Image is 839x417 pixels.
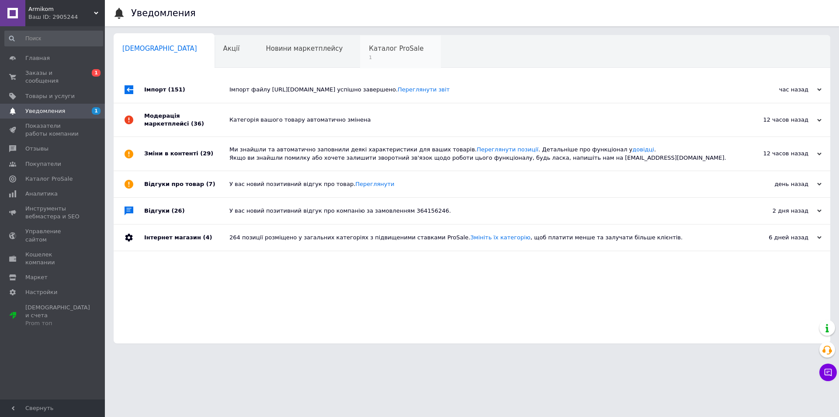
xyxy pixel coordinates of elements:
span: Заказы и сообщения [25,69,81,85]
span: Аналитика [25,190,58,198]
div: 264 позиції розміщено у загальних категоріях з підвищеними ставками ProSale. , щоб платити менше ... [229,234,734,242]
span: 1 [92,107,101,115]
span: 1 [92,69,101,77]
div: день назад [734,180,822,188]
span: (151) [168,86,185,93]
div: Категорія вашого товару автоматично змінена [229,116,734,124]
span: Кошелек компании [25,251,81,266]
div: 12 часов назад [734,116,822,124]
h1: Уведомления [131,8,196,18]
a: Переглянути [355,181,394,187]
div: Зміни в контенті [144,137,229,170]
div: Імпорт [144,77,229,103]
span: 1 [369,54,423,61]
span: Настройки [25,288,57,296]
span: (29) [200,150,213,157]
span: Товары и услуги [25,92,75,100]
div: 12 часов назад [734,150,822,158]
span: Покупатели [25,160,61,168]
div: Модерація маркетплейсі [144,103,229,137]
span: Главная [25,54,50,62]
a: довідці [632,146,654,153]
span: Каталог ProSale [25,175,73,183]
a: Переглянути позиції [477,146,538,153]
span: Акції [223,45,240,53]
span: Отзывы [25,145,49,153]
span: Уведомления [25,107,65,115]
span: Управление сайтом [25,228,81,243]
input: Поиск [4,31,103,46]
span: [DEMOGRAPHIC_DATA] и счета [25,304,90,328]
span: (4) [203,234,212,241]
a: Змініть їх категорію [470,234,530,241]
div: У вас новий позитивний відгук про компанію за замовленням 364156246. [229,207,734,215]
span: (7) [206,181,215,187]
div: Відгуки про товар [144,171,229,197]
div: 2 дня назад [734,207,822,215]
div: Ваш ID: 2905244 [28,13,105,21]
div: Ми знайшли та автоматично заповнили деякі характеристики для ваших товарів. . Детальніше про функ... [229,146,734,161]
div: 6 дней назад [734,234,822,242]
span: (36) [191,120,204,127]
span: Инструменты вебмастера и SEO [25,205,81,221]
div: Відгуки [144,198,229,224]
span: Каталог ProSale [369,45,423,53]
div: Імпорт файлу [URL][DOMAIN_NAME] успішно завершено. [229,86,734,94]
div: Інтернет магазин [144,224,229,251]
span: Новини маркетплейсу [266,45,343,53]
span: [DEMOGRAPHIC_DATA] [122,45,197,53]
div: Prom топ [25,319,90,327]
span: Маркет [25,273,48,281]
span: (26) [172,207,185,214]
span: Показатели работы компании [25,122,81,138]
span: Armikom [28,5,94,13]
button: Чат с покупателем [819,364,837,381]
div: час назад [734,86,822,94]
a: Переглянути звіт [398,86,450,93]
div: У вас новий позитивний відгук про товар. [229,180,734,188]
